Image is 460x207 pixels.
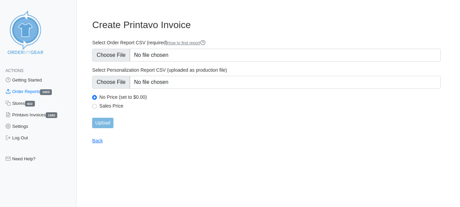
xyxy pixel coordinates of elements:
[99,94,441,100] label: No Price (set to $0.00)
[46,112,57,118] span: 1582
[92,138,103,143] a: Back
[92,67,441,73] label: Select Personalization Report CSV (uploaded as production file)
[25,101,35,107] span: 822
[92,118,113,128] input: Upload
[99,103,441,109] label: Sales Price
[92,19,441,31] h3: Create Printavo Invoice
[40,89,51,95] span: 1603
[167,41,206,45] a: How to find report
[5,68,23,73] span: Actions
[92,40,441,46] label: Select Order Report CSV (required)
